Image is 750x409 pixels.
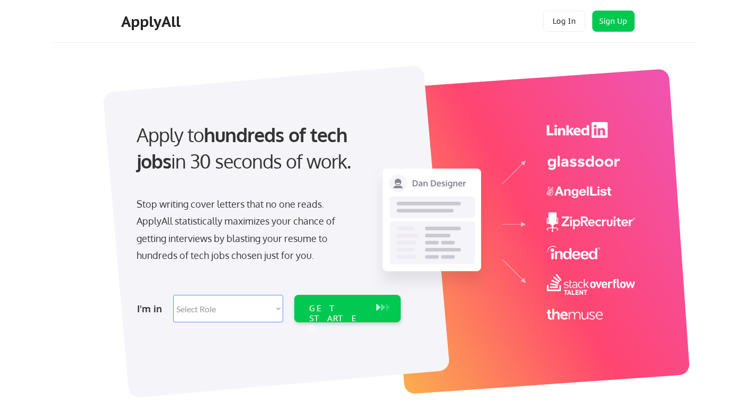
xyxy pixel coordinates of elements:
[137,300,167,317] div: I'm in
[137,123,352,173] strong: hundreds of tech jobs
[592,11,635,32] button: Sign Up
[137,196,354,264] div: Stop writing cover letters that no one reads. ApplyAll statistically maximizes your chance of get...
[137,122,396,175] div: Apply to in 30 seconds of work.
[309,303,366,334] div: GET STARTED
[543,11,585,32] button: Log In
[121,13,184,31] div: ApplyAll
